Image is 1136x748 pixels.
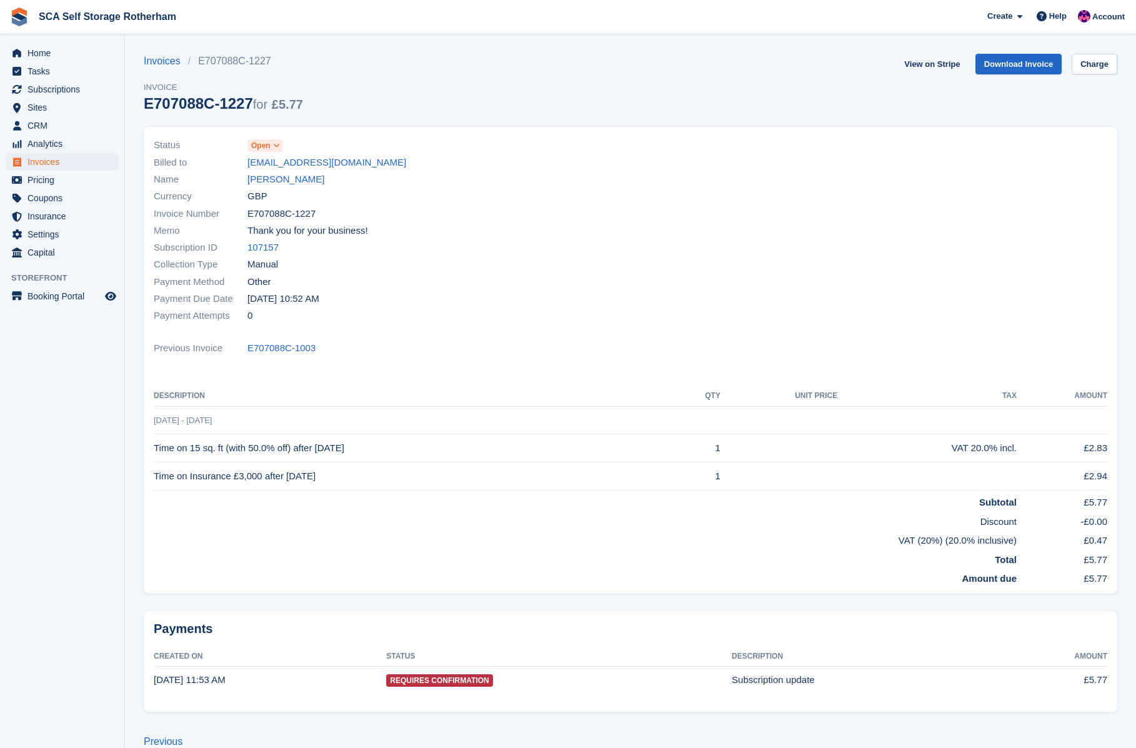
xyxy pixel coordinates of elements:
td: VAT (20%) (20.0% inclusive) [154,529,1017,548]
th: Status [386,647,732,667]
a: menu [6,226,118,243]
a: Open [247,138,282,152]
span: Payment Due Date [154,292,247,306]
td: £5.77 [1017,567,1107,586]
td: £2.83 [1017,434,1107,462]
span: Settings [27,226,102,243]
span: Thank you for your business! [247,224,368,238]
th: Description [732,647,1000,667]
td: £5.77 [1017,491,1107,510]
span: Home [27,44,102,62]
h2: Payments [154,621,1107,637]
span: Subscription ID [154,241,247,255]
th: Description [154,386,678,406]
span: Analytics [27,135,102,152]
span: Requires Confirmation [386,674,492,687]
span: Create [987,10,1012,22]
span: Collection Type [154,257,247,272]
a: menu [6,117,118,134]
a: menu [6,135,118,152]
span: Memo [154,224,247,238]
span: CRM [27,117,102,134]
td: Time on Insurance £3,000 after [DATE] [154,462,678,491]
a: menu [6,81,118,98]
span: Invoice Number [154,207,247,221]
span: Storefront [11,272,124,284]
span: Payment Method [154,275,247,289]
a: Charge [1072,54,1117,74]
td: Time on 15 sq. ft (with 50.0% off) after [DATE] [154,434,678,462]
a: menu [6,244,118,261]
img: stora-icon-8386f47178a22dfd0bd8f6a31ec36ba5ce8667c1dd55bd0f319d3a0aa187defe.svg [10,7,29,26]
td: £5.77 [1000,666,1107,694]
a: View on Stripe [899,54,965,74]
th: Amount [1017,386,1107,406]
span: Pricing [27,171,102,189]
a: [EMAIL_ADDRESS][DOMAIN_NAME] [247,156,406,170]
a: 107157 [247,241,279,255]
span: Payment Attempts [154,309,247,323]
span: Help [1049,10,1067,22]
a: SCA Self Storage Rotherham [34,6,181,27]
th: Unit Price [720,386,837,406]
nav: breadcrumbs [144,54,303,69]
strong: Amount due [962,573,1017,584]
strong: Total [995,554,1017,565]
span: Capital [27,244,102,261]
span: Manual [247,257,278,272]
a: E707088C-1003 [247,341,316,356]
span: Tasks [27,62,102,80]
span: Account [1092,11,1125,23]
time: 2025-10-07 10:53:29 UTC [154,674,226,685]
span: Currency [154,189,247,204]
a: menu [6,189,118,207]
span: GBP [247,189,267,204]
a: Preview store [103,289,118,304]
a: Download Invoice [975,54,1062,74]
td: Discount [154,510,1017,529]
span: for [253,97,267,111]
span: Sites [27,99,102,116]
a: menu [6,153,118,171]
span: Open [251,140,271,151]
th: Created On [154,647,386,667]
span: Other [247,275,271,289]
a: [PERSON_NAME] [247,172,324,187]
a: Previous [144,736,182,747]
a: menu [6,287,118,305]
a: menu [6,99,118,116]
span: Coupons [27,189,102,207]
a: menu [6,171,118,189]
span: Booking Portal [27,287,102,305]
a: menu [6,62,118,80]
a: menu [6,44,118,62]
span: Name [154,172,247,187]
div: VAT 20.0% incl. [837,441,1017,456]
td: 1 [678,434,720,462]
span: Billed to [154,156,247,170]
th: Amount [1000,647,1107,667]
span: 0 [247,309,252,323]
span: E707088C-1227 [247,207,316,221]
th: QTY [678,386,720,406]
img: Sam Chapman [1078,10,1090,22]
span: Status [154,138,247,152]
td: -£0.00 [1017,510,1107,529]
span: Subscriptions [27,81,102,98]
strong: Subtotal [979,497,1017,507]
time: 2025-10-08 09:52:04 UTC [247,292,319,306]
span: £5.77 [272,97,303,111]
td: 1 [678,462,720,491]
span: Invoices [27,153,102,171]
div: E707088C-1227 [144,95,303,112]
td: £0.47 [1017,529,1107,548]
span: Insurance [27,207,102,225]
span: Invoice [144,81,303,94]
td: £5.77 [1017,548,1107,567]
span: [DATE] - [DATE] [154,416,212,425]
a: menu [6,207,118,225]
a: Invoices [144,54,188,69]
span: Previous Invoice [154,341,247,356]
td: Subscription update [732,666,1000,694]
th: Tax [837,386,1017,406]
